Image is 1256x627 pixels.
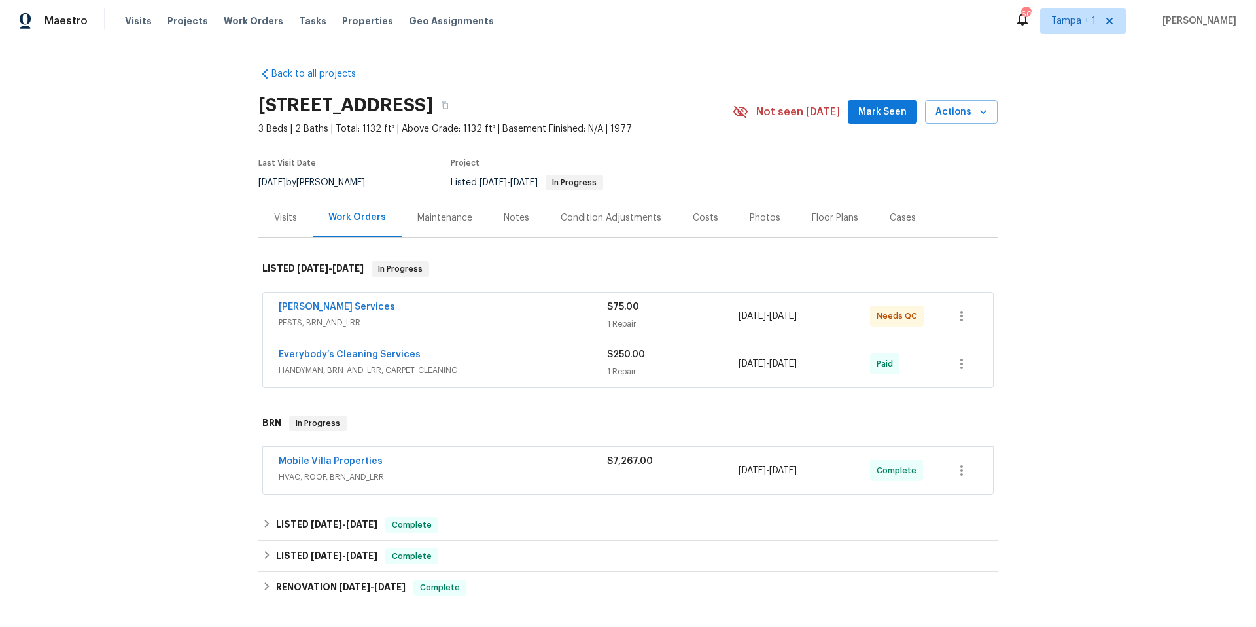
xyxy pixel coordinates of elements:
[44,14,88,27] span: Maestro
[258,159,316,167] span: Last Visit Date
[607,317,739,331] div: 1 Repair
[279,350,421,359] a: Everybody’s Cleaning Services
[311,551,342,560] span: [DATE]
[415,581,465,594] span: Complete
[311,520,342,529] span: [DATE]
[607,365,739,378] div: 1 Repair
[877,357,898,370] span: Paid
[769,312,797,321] span: [DATE]
[739,357,797,370] span: -
[812,211,858,224] div: Floor Plans
[756,105,840,118] span: Not seen [DATE]
[1021,8,1030,21] div: 60
[279,316,607,329] span: PESTS, BRN_AND_LRR
[279,364,607,377] span: HANDYMAN, BRN_AND_LRR, CARPET_CLEANING
[750,211,780,224] div: Photos
[339,582,370,592] span: [DATE]
[279,457,383,466] a: Mobile Villa Properties
[769,466,797,475] span: [DATE]
[276,548,377,564] h6: LISTED
[279,471,607,484] span: HVAC, ROOF, BRN_AND_LRR
[125,14,152,27] span: Visits
[480,178,507,187] span: [DATE]
[276,517,377,533] h6: LISTED
[480,178,538,187] span: -
[290,417,345,430] span: In Progress
[739,312,766,321] span: [DATE]
[373,262,428,276] span: In Progress
[607,350,645,359] span: $250.00
[739,310,797,323] span: -
[693,211,718,224] div: Costs
[374,582,406,592] span: [DATE]
[258,175,381,190] div: by [PERSON_NAME]
[258,248,998,290] div: LISTED [DATE]-[DATE]In Progress
[607,457,653,466] span: $7,267.00
[297,264,328,273] span: [DATE]
[935,104,987,120] span: Actions
[167,14,208,27] span: Projects
[858,104,907,120] span: Mark Seen
[1157,14,1236,27] span: [PERSON_NAME]
[224,14,283,27] span: Work Orders
[769,359,797,368] span: [DATE]
[877,310,922,323] span: Needs QC
[258,541,998,572] div: LISTED [DATE]-[DATE]Complete
[451,159,480,167] span: Project
[311,551,377,560] span: -
[387,518,437,531] span: Complete
[258,122,733,135] span: 3 Beds | 2 Baths | Total: 1132 ft² | Above Grade: 1132 ft² | Basement Finished: N/A | 1977
[328,211,386,224] div: Work Orders
[739,359,766,368] span: [DATE]
[739,466,766,475] span: [DATE]
[1051,14,1096,27] span: Tampa + 1
[547,179,602,187] span: In Progress
[276,580,406,596] h6: RENOVATION
[346,520,377,529] span: [DATE]
[311,520,377,529] span: -
[409,14,494,27] span: Geo Assignments
[607,302,639,312] span: $75.00
[417,211,472,224] div: Maintenance
[258,178,286,187] span: [DATE]
[346,551,377,560] span: [DATE]
[451,178,603,187] span: Listed
[262,261,364,277] h6: LISTED
[332,264,364,273] span: [DATE]
[297,264,364,273] span: -
[877,464,922,477] span: Complete
[342,14,393,27] span: Properties
[279,302,395,312] a: [PERSON_NAME] Services
[258,99,433,112] h2: [STREET_ADDRESS]
[339,582,406,592] span: -
[890,211,916,224] div: Cases
[433,94,457,117] button: Copy Address
[258,67,384,81] a: Back to all projects
[387,550,437,563] span: Complete
[299,16,326,26] span: Tasks
[274,211,297,224] div: Visits
[262,416,281,431] h6: BRN
[510,178,538,187] span: [DATE]
[561,211,661,224] div: Condition Adjustments
[504,211,529,224] div: Notes
[258,403,998,444] div: BRN In Progress
[258,572,998,603] div: RENOVATION [DATE]-[DATE]Complete
[925,100,998,124] button: Actions
[258,509,998,541] div: LISTED [DATE]-[DATE]Complete
[848,100,917,124] button: Mark Seen
[739,464,797,477] span: -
